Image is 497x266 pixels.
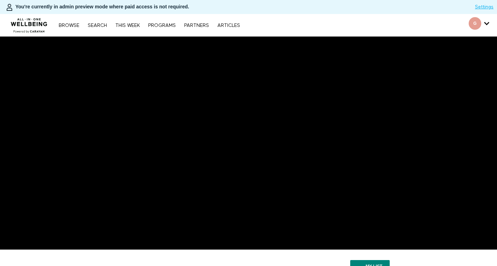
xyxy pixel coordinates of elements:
a: Settings [475,3,494,10]
a: PROGRAMS [145,23,179,28]
img: CARAVAN [8,13,50,34]
a: ARTICLES [214,23,244,28]
nav: Primary [55,22,243,29]
div: Secondary [463,14,495,36]
a: Search [84,23,110,28]
a: Browse [55,23,83,28]
a: THIS WEEK [112,23,143,28]
img: person-bdfc0eaa9744423c596e6e1c01710c89950b1dff7c83b5d61d716cfd8139584f.svg [5,3,14,12]
a: PARTNERS [181,23,213,28]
